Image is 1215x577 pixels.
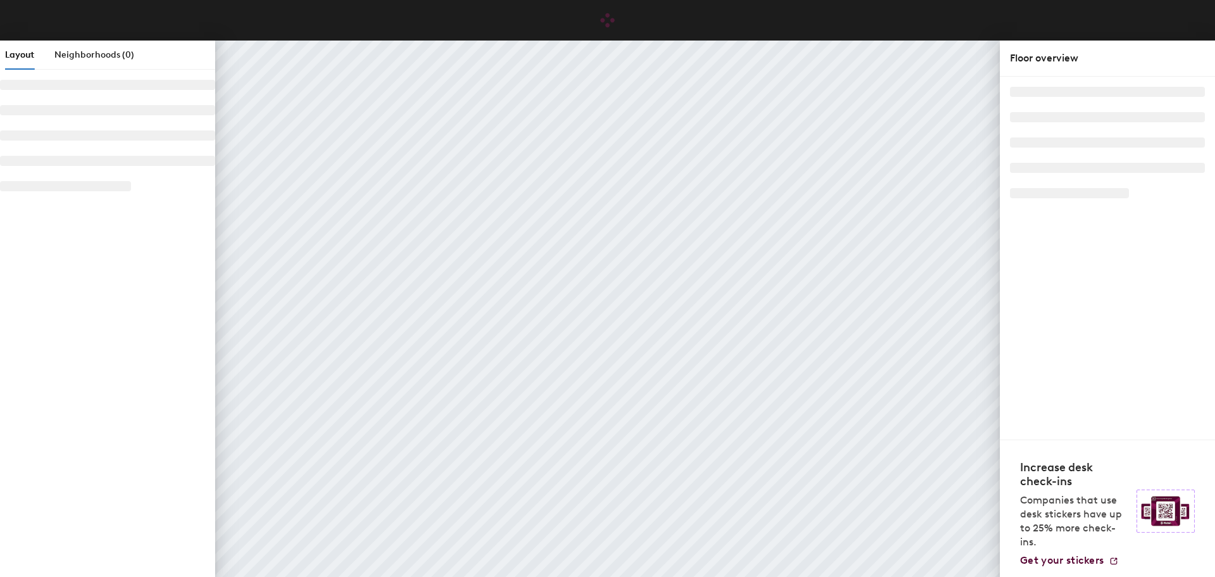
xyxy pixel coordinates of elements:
p: Companies that use desk stickers have up to 25% more check-ins. [1020,493,1129,549]
span: Layout [5,49,34,60]
img: Sticker logo [1137,490,1195,533]
a: Get your stickers [1020,554,1119,567]
span: Get your stickers [1020,554,1104,566]
div: Floor overview [1010,51,1205,66]
h4: Increase desk check-ins [1020,460,1129,488]
span: Neighborhoods (0) [54,49,134,60]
